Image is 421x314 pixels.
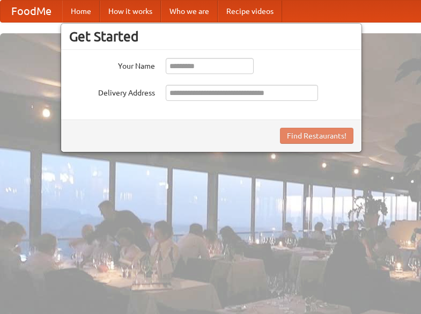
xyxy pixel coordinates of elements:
[62,1,100,22] a: Home
[280,128,353,144] button: Find Restaurants!
[69,58,155,71] label: Your Name
[100,1,161,22] a: How it works
[69,28,353,45] h3: Get Started
[161,1,218,22] a: Who we are
[1,1,62,22] a: FoodMe
[218,1,282,22] a: Recipe videos
[69,85,155,98] label: Delivery Address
